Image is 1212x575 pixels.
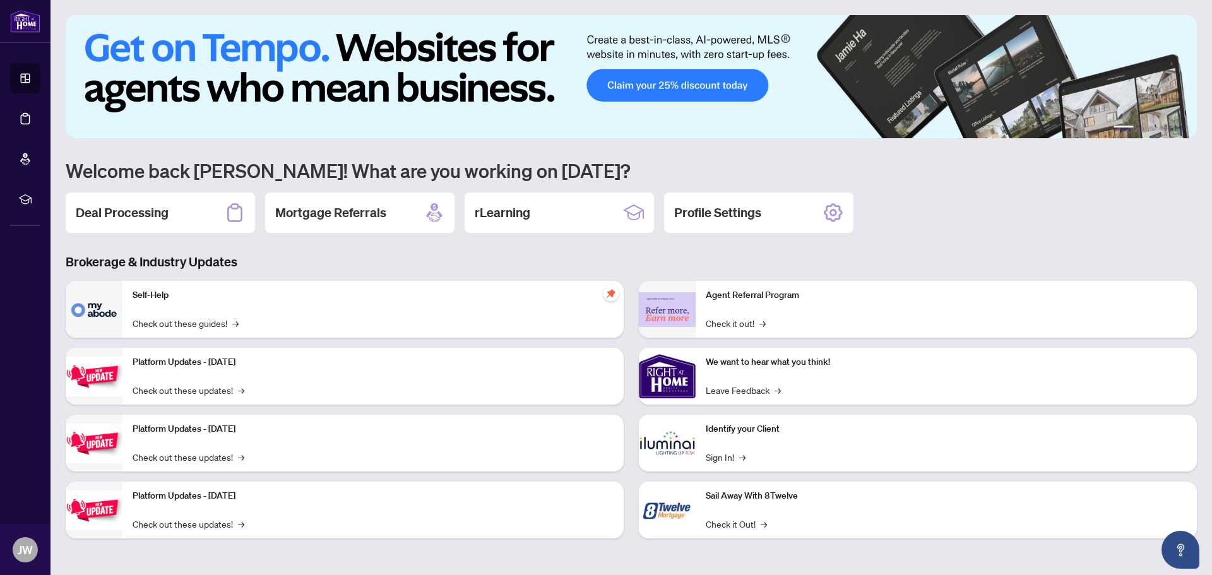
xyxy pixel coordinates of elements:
[706,489,1187,503] p: Sail Away With 8Twelve
[238,383,244,397] span: →
[238,517,244,531] span: →
[706,288,1187,302] p: Agent Referral Program
[706,383,781,397] a: Leave Feedback→
[133,422,614,436] p: Platform Updates - [DATE]
[66,281,122,338] img: Self-Help
[18,541,33,559] span: JW
[639,415,696,471] img: Identify your Client
[133,355,614,369] p: Platform Updates - [DATE]
[10,9,40,33] img: logo
[133,489,614,503] p: Platform Updates - [DATE]
[66,15,1197,138] img: Slide 0
[639,348,696,405] img: We want to hear what you think!
[133,316,239,330] a: Check out these guides!→
[706,517,767,531] a: Check it Out!→
[232,316,239,330] span: →
[1149,126,1154,131] button: 3
[706,422,1187,436] p: Identify your Client
[761,517,767,531] span: →
[238,450,244,464] span: →
[639,482,696,538] img: Sail Away With 8Twelve
[775,383,781,397] span: →
[475,204,530,222] h2: rLearning
[706,355,1187,369] p: We want to hear what you think!
[759,316,766,330] span: →
[1159,126,1164,131] button: 4
[76,204,169,222] h2: Deal Processing
[639,292,696,327] img: Agent Referral Program
[133,288,614,302] p: Self-Help
[1161,531,1199,569] button: Open asap
[1114,126,1134,131] button: 1
[603,286,619,301] span: pushpin
[739,450,746,464] span: →
[1169,126,1174,131] button: 5
[706,316,766,330] a: Check it out!→
[275,204,386,222] h2: Mortgage Referrals
[66,424,122,463] img: Platform Updates - July 8, 2025
[133,517,244,531] a: Check out these updates!→
[66,490,122,530] img: Platform Updates - June 23, 2025
[1179,126,1184,131] button: 6
[133,383,244,397] a: Check out these updates!→
[66,357,122,396] img: Platform Updates - July 21, 2025
[706,450,746,464] a: Sign In!→
[133,450,244,464] a: Check out these updates!→
[1139,126,1144,131] button: 2
[66,253,1197,271] h3: Brokerage & Industry Updates
[674,204,761,222] h2: Profile Settings
[66,158,1197,182] h1: Welcome back [PERSON_NAME]! What are you working on [DATE]?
